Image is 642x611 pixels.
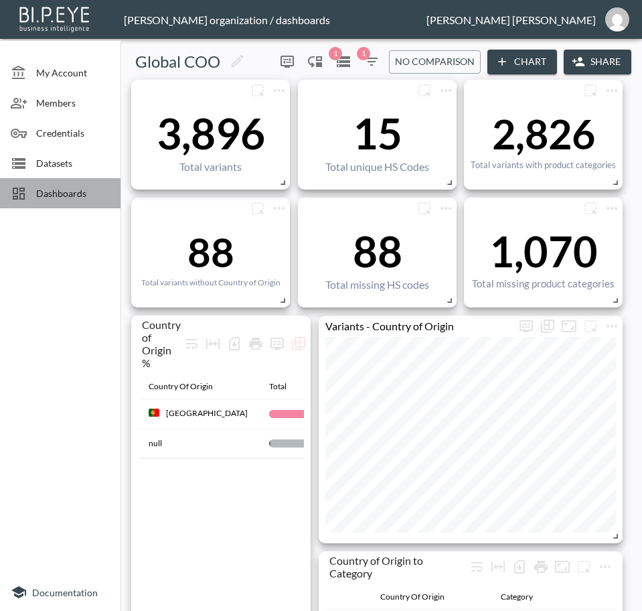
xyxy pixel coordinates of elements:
button: Fullscreen [552,556,573,578]
span: Chart settings [435,80,457,101]
div: 2.26/100 (2.26%) [269,437,355,449]
span: Display settings [266,333,288,354]
img: 7151a5340a926b4f92da4ffde41f27b4 [605,7,629,31]
span: Chart settings [601,316,623,337]
button: more [435,198,457,219]
span: Display settings [276,51,298,72]
span: Chart settings [268,80,290,101]
span: Chart settings [594,556,616,578]
div: [PERSON_NAME] organization / dashboards [124,13,426,26]
div: Country Of Origin [149,379,213,395]
div: 1,070 [472,226,615,276]
button: ana@swap-commerce.com [596,3,639,36]
button: more [276,51,298,72]
h5: Global COO [135,51,220,72]
span: Chart settings [268,198,290,219]
button: more [573,556,594,578]
span: Total [269,379,304,395]
div: Toggle table layout between fixed and auto (default: auto) [202,333,224,354]
div: [PERSON_NAME] [PERSON_NAME] [426,13,596,26]
span: Chart settings [601,198,623,219]
button: more [247,198,268,219]
span: Attach chart to a group [580,318,601,331]
button: No comparison [389,50,481,74]
div: Total missing product categories [472,277,615,289]
div: Toggle table layout between fixed and auto (default: auto) [487,556,509,578]
div: Total missing HS codes [325,278,429,291]
button: more [414,80,435,101]
span: Attach chart to a group [580,82,601,95]
span: Chart settings [601,80,623,101]
div: Total variants without Country of Origin [141,277,280,287]
button: more [601,316,623,337]
span: Attach chart to a group [247,82,268,95]
button: Chart [487,50,557,74]
div: Total [269,379,287,395]
button: Fullscreen [558,316,580,337]
div: Show as… [537,316,558,337]
button: 1 [361,51,382,72]
span: Attach chart to a group [580,200,601,213]
div: 88 [325,225,429,277]
div: Total variants with product categories [471,159,616,170]
div: Wrap text [181,333,202,354]
span: Attach chart to a group [573,559,594,571]
button: more [247,80,268,101]
button: more [515,316,537,337]
button: more [580,80,601,101]
span: My Account [36,66,110,80]
span: Chart settings [435,198,457,219]
div: [GEOGRAPHIC_DATA] [166,407,248,419]
button: more [266,333,288,354]
div: 3,896 [157,107,265,159]
div: null [149,437,162,449]
div: Country Of Origin [380,589,445,605]
button: Datasets [333,51,354,72]
div: Category [501,589,533,605]
div: Number of rows selected for download: 5 [509,556,530,578]
svg: Edit [230,53,246,69]
a: Documentation [11,584,110,600]
span: Attach chart to a group [247,200,268,213]
span: Attach chart to a group [414,82,435,95]
div: Print [530,556,552,578]
button: Fullscreen [309,333,331,354]
span: Datasets [36,156,110,170]
div: Enable/disable chart dragging [305,51,326,72]
div: Total unique HS Codes [325,160,429,173]
button: more [580,198,601,219]
div: Country of Origin % [142,318,181,369]
button: more [601,80,623,101]
div: Number of rows selected for download: 2 [224,333,245,354]
span: Attach chart to a group [414,200,435,213]
div: Wrap text [466,556,487,578]
span: Documentation [32,587,98,598]
span: Country Of Origin [149,379,230,395]
div: Print [245,333,266,354]
div: 88 [141,228,280,276]
span: 1 [329,47,342,60]
button: more [435,80,457,101]
div: Show as… [288,333,309,354]
button: more [414,198,435,219]
button: more [601,198,623,219]
button: more [268,198,290,219]
div: Total variants [157,160,265,173]
div: 97.74/100 (97.74%) [269,408,355,419]
div: 15 [325,107,429,159]
span: No comparison [395,54,475,70]
img: bipeye-logo [17,3,94,33]
span: Members [36,96,110,110]
div: 2,826 [471,109,616,158]
span: Country Of Origin [380,589,462,605]
span: Credentials [36,126,110,140]
span: Category [501,589,550,605]
span: Dashboards [36,186,110,200]
button: more [268,80,290,101]
button: Share [564,50,631,74]
div: Country of Origin to Category [329,554,466,580]
span: Display settings [515,316,537,337]
button: more [580,316,601,337]
button: more [594,556,616,578]
div: Variants - Country of Origin [319,320,515,332]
